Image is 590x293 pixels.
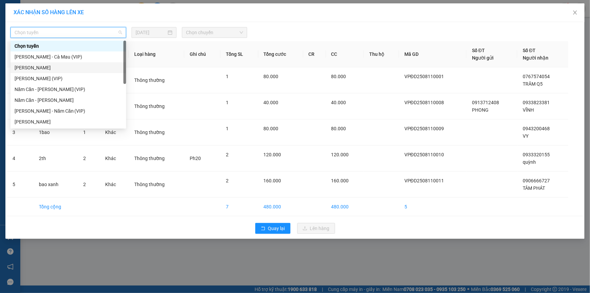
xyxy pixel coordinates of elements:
[264,152,281,157] span: 120.000
[10,106,126,116] div: Hồ Chí Minh - Năm Căn (VIP)
[63,25,283,33] li: Hotline: 02839552959
[14,9,84,16] span: XÁC NHẬN SỐ HÀNG LÊN XE
[399,198,467,216] td: 5
[136,29,166,36] input: 11/08/2025
[15,118,122,126] div: [PERSON_NAME]
[331,100,346,105] span: 40.000
[220,41,258,67] th: Tổng SL
[331,178,349,183] span: 160.000
[226,178,229,183] span: 2
[258,198,303,216] td: 480.000
[7,41,33,67] th: STT
[523,133,528,139] span: VY
[33,145,78,172] td: 2th
[261,226,265,231] span: rollback
[10,62,126,73] div: Cà Mau - Hồ Chí Minh
[264,178,281,183] span: 160.000
[7,93,33,119] td: 2
[33,172,78,198] td: bao xanh
[33,119,78,145] td: 1bao
[404,100,444,105] span: VPĐD2508110008
[33,198,78,216] td: Tổng cộng
[10,95,126,106] div: Năm Căn - Hồ Chí Minh
[10,116,126,127] div: Hồ Chí Minh - Cà Mau
[472,48,485,53] span: Số ĐT
[472,107,489,113] span: PHONG
[15,86,122,93] div: Năm Căn - [PERSON_NAME] (VIP)
[129,145,184,172] td: Thông thường
[268,225,285,232] span: Quay lại
[399,41,467,67] th: Mã GD
[523,48,536,53] span: Số ĐT
[7,145,33,172] td: 4
[523,55,548,61] span: Người nhận
[226,74,229,79] span: 1
[572,10,578,15] span: close
[7,119,33,145] td: 3
[15,107,122,115] div: [PERSON_NAME] - Năm Căn (VIP)
[258,41,303,67] th: Tổng cước
[523,152,550,157] span: 0933320155
[404,152,444,157] span: VPĐD2508110010
[523,107,534,113] span: VĨNH
[7,67,33,93] td: 1
[15,53,122,61] div: [PERSON_NAME] - Cà Mau (VIP)
[10,73,126,84] div: Cà Mau - Hồ Chí Minh (VIP)
[15,96,122,104] div: Năm Căn - [PERSON_NAME]
[523,126,550,131] span: 0943200468
[220,198,258,216] td: 7
[404,126,444,131] span: VPĐD2508110009
[100,145,129,172] td: Khác
[8,8,42,42] img: logo.jpg
[129,67,184,93] td: Thông thường
[10,84,126,95] div: Năm Căn - Hồ Chí Minh (VIP)
[264,126,279,131] span: 80.000
[190,156,201,161] span: Ph20
[226,152,229,157] span: 2
[129,172,184,198] td: Thông thường
[83,182,86,187] span: 2
[63,17,283,25] li: 26 Phó Cơ Điều, Phường 12
[523,100,550,105] span: 0933823381
[472,55,494,61] span: Người gửi
[129,93,184,119] td: Thông thường
[326,198,364,216] td: 480.000
[100,172,129,198] td: Khác
[523,81,543,87] span: TRÂM Q5
[297,223,335,234] button: uploadLên hàng
[10,41,126,51] div: Chọn tuyến
[404,178,444,183] span: VPĐD2508110011
[7,172,33,198] td: 5
[226,126,229,131] span: 1
[100,119,129,145] td: Khác
[472,100,499,105] span: 0913712408
[364,41,399,67] th: Thu hộ
[8,49,81,60] b: GỬI : VP Đầm Dơi
[226,100,229,105] span: 1
[303,41,326,67] th: CR
[326,41,364,67] th: CC
[331,152,349,157] span: 120.000
[186,27,243,38] span: Chọn chuyến
[15,75,122,82] div: [PERSON_NAME] (VIP)
[15,64,122,71] div: [PERSON_NAME]
[331,74,346,79] span: 80.000
[523,159,536,165] span: quỳnh
[83,156,86,161] span: 2
[129,119,184,145] td: Thông thường
[523,74,550,79] span: 0767574054
[15,27,122,38] span: Chọn tuyến
[523,185,545,191] span: TÂM PHÁT
[566,3,585,22] button: Close
[331,126,346,131] span: 80.000
[255,223,290,234] button: rollbackQuay lại
[264,74,279,79] span: 80.000
[523,178,550,183] span: 0906666727
[15,42,122,50] div: Chọn tuyến
[10,51,126,62] div: Hồ Chí Minh - Cà Mau (VIP)
[404,74,444,79] span: VPĐD2508110001
[129,41,184,67] th: Loại hàng
[264,100,279,105] span: 40.000
[83,130,86,135] span: 1
[184,41,220,67] th: Ghi chú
